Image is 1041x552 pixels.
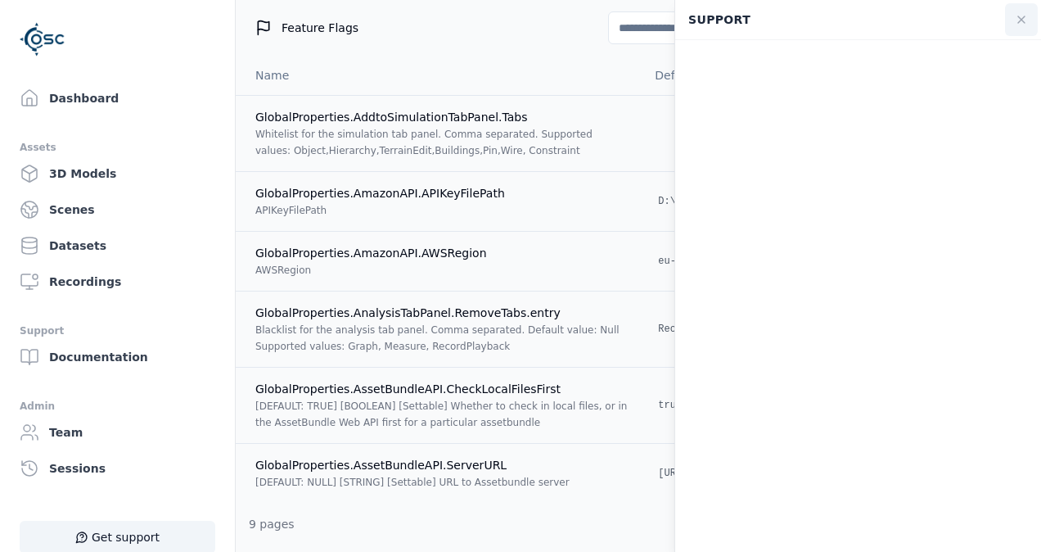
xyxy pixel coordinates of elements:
[255,129,593,156] span: Whitelist for the simulation tab panel. Comma separated. Supported values: Object,Hierarchy,Terra...
[655,192,897,211] div: D:\OSC\LastInputState\places_api_key.txt
[255,205,327,216] span: APIKeyFilePath
[255,477,570,488] span: [DEFAULT: NULL] [STRING] [Settable] URL to Assetbundle server
[655,464,768,483] div: [URL][DOMAIN_NAME]
[642,56,910,95] th: Default value
[249,518,295,531] span: 9 pages
[255,382,561,396] span: GlobalProperties.AssetBundleAPI.CheckLocalFilesFirst
[255,247,487,260] span: GlobalProperties.AmazonAPI.AWSRegion
[255,400,627,428] span: [DEFAULT: TRUE] [BOOLEAN] [Settable] Whether to check in local files, or in the AssetBundle Web A...
[655,319,744,339] div: RecordPlayback
[655,396,685,415] div: true
[282,20,358,36] span: Feature Flags
[675,40,1041,540] div: Chat Widget
[255,324,620,352] span: Blacklist for the analysis tab panel. Comma separated. Default value: Null Supported values: Grap...
[236,56,642,95] th: Name
[678,4,1005,35] div: Support
[255,306,561,319] span: GlobalProperties.AnalysisTabPanel.RemoveTabs.entry
[255,111,528,124] span: GlobalProperties.AddtoSimulationTabPanel.Tabs
[655,251,720,271] div: eu-north-1
[255,459,507,472] span: GlobalProperties.AssetBundleAPI.ServerURL
[255,187,505,200] span: GlobalProperties.AmazonAPI.APIKeyFilePath
[255,265,311,276] span: AWSRegion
